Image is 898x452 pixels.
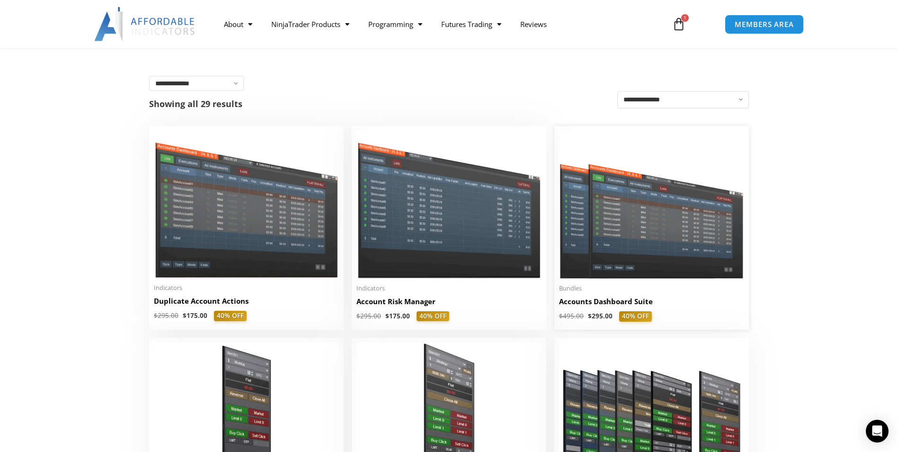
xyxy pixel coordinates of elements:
[154,131,339,278] img: Duplicate Account Actions
[183,311,187,320] span: $
[385,312,410,320] bdi: 175.00
[658,10,700,38] a: 1
[356,131,542,278] img: Account Risk Manager
[559,312,563,320] span: $
[866,420,889,443] div: Open Intercom Messenger
[588,312,592,320] span: $
[725,15,804,34] a: MEMBERS AREA
[356,312,360,320] span: $
[417,311,449,322] span: 40% OFF
[356,284,542,292] span: Indicators
[154,311,178,320] bdi: 295.00
[356,297,542,307] h2: Account Risk Manager
[154,296,339,311] a: Duplicate Account Actions
[619,311,652,322] span: 40% OFF
[356,297,542,311] a: Account Risk Manager
[559,284,744,292] span: Bundles
[214,13,262,35] a: About
[149,99,242,108] p: Showing all 29 results
[511,13,556,35] a: Reviews
[432,13,511,35] a: Futures Trading
[735,21,794,28] span: MEMBERS AREA
[559,297,744,311] a: Accounts Dashboard Suite
[262,13,359,35] a: NinjaTrader Products
[94,7,196,41] img: LogoAI | Affordable Indicators – NinjaTrader
[154,284,339,292] span: Indicators
[681,14,689,22] span: 1
[154,311,158,320] span: $
[559,297,744,307] h2: Accounts Dashboard Suite
[588,312,613,320] bdi: 295.00
[356,312,381,320] bdi: 295.00
[183,311,207,320] bdi: 175.00
[359,13,432,35] a: Programming
[559,131,744,279] img: Accounts Dashboard Suite
[214,311,247,321] span: 40% OFF
[154,296,339,306] h2: Duplicate Account Actions
[617,91,749,108] select: Shop order
[214,13,661,35] nav: Menu
[559,312,584,320] bdi: 495.00
[385,312,389,320] span: $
